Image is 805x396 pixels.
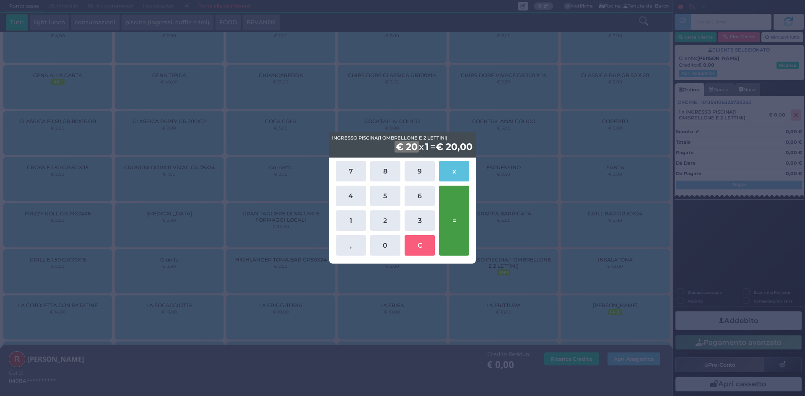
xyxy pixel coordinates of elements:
[336,186,366,206] button: 4
[370,186,400,206] button: 5
[370,235,400,256] button: 0
[336,235,366,256] button: ,
[370,161,400,181] button: 8
[336,210,366,231] button: 1
[329,132,476,158] div: x =
[405,161,435,181] button: 9
[395,141,419,153] b: € 20
[405,210,435,231] button: 3
[370,210,400,231] button: 2
[424,141,430,153] b: 1
[332,135,447,142] span: INGRESSO PISCINA(1 OMBRELLONE E 2 LETTINI)
[436,141,473,153] b: € 20,00
[405,235,435,256] button: C
[405,186,435,206] button: 6
[336,161,366,181] button: 7
[439,161,469,181] button: x
[439,186,469,256] button: =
